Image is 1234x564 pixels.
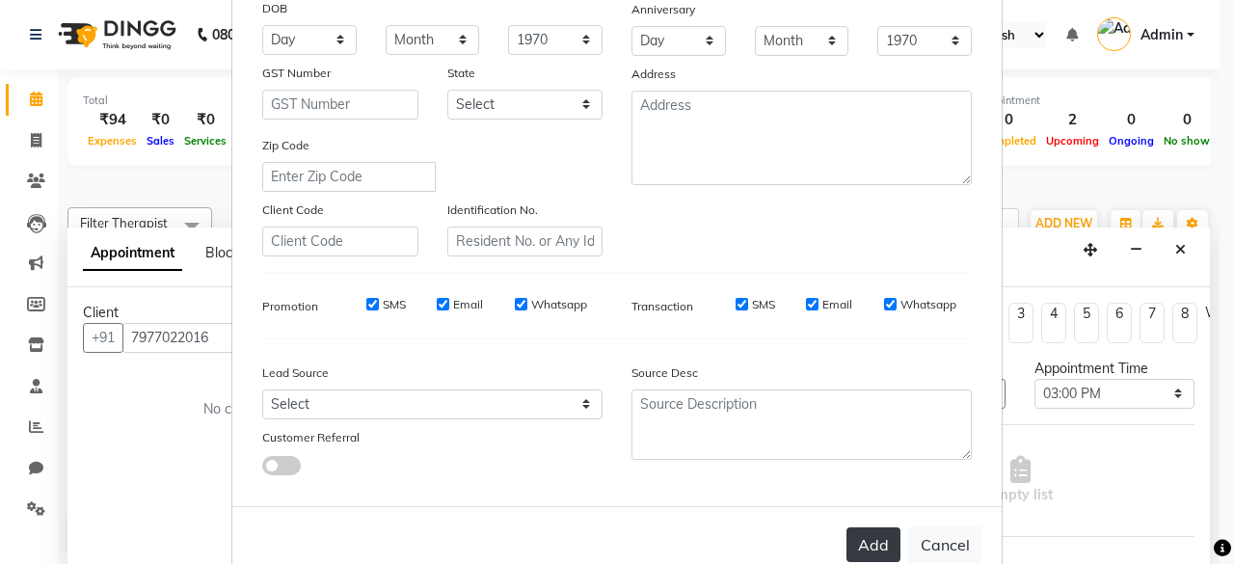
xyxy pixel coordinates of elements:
[262,298,318,315] label: Promotion
[846,527,900,562] button: Add
[262,429,360,446] label: Customer Referral
[262,137,309,154] label: Zip Code
[447,227,604,256] input: Resident No. or Any Id
[631,66,676,83] label: Address
[752,296,775,313] label: SMS
[900,296,956,313] label: Whatsapp
[383,296,406,313] label: SMS
[822,296,852,313] label: Email
[531,296,587,313] label: Whatsapp
[631,1,695,18] label: Anniversary
[447,65,475,82] label: State
[262,201,324,219] label: Client Code
[631,298,693,315] label: Transaction
[262,227,418,256] input: Client Code
[447,201,538,219] label: Identification No.
[631,364,698,382] label: Source Desc
[262,65,331,82] label: GST Number
[262,162,436,192] input: Enter Zip Code
[453,296,483,313] label: Email
[262,90,418,120] input: GST Number
[262,364,329,382] label: Lead Source
[908,526,982,563] button: Cancel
